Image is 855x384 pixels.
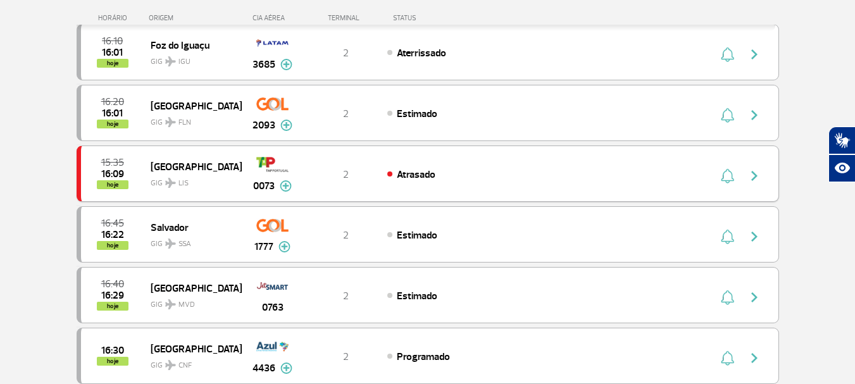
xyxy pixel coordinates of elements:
[397,108,437,120] span: Estimado
[178,238,191,250] span: SSA
[747,108,762,123] img: seta-direita-painel-voo.svg
[165,178,176,188] img: destiny_airplane.svg
[397,350,450,363] span: Programado
[343,108,349,120] span: 2
[747,290,762,305] img: seta-direita-painel-voo.svg
[151,37,232,53] span: Foz do Iguaçu
[721,229,734,244] img: sino-painel-voo.svg
[397,47,446,59] span: Aterrissado
[280,180,292,192] img: mais-info-painel-voo.svg
[97,120,128,128] span: hoje
[97,302,128,311] span: hoje
[151,353,232,371] span: GIG
[343,229,349,242] span: 2
[721,290,734,305] img: sino-painel-voo.svg
[165,299,176,309] img: destiny_airplane.svg
[253,178,275,194] span: 0073
[828,154,855,182] button: Abrir recursos assistivos.
[97,59,128,68] span: hoje
[101,170,124,178] span: 2025-09-30 16:09:00
[747,168,762,183] img: seta-direita-painel-voo.svg
[747,350,762,366] img: seta-direita-painel-voo.svg
[101,291,124,300] span: 2025-09-30 16:29:00
[397,229,437,242] span: Estimado
[80,14,149,22] div: HORÁRIO
[178,299,195,311] span: MVD
[149,14,241,22] div: ORIGEM
[278,241,290,252] img: mais-info-painel-voo.svg
[280,120,292,131] img: mais-info-painel-voo.svg
[151,292,232,311] span: GIG
[254,239,273,254] span: 1777
[151,232,232,250] span: GIG
[97,357,128,366] span: hoje
[721,350,734,366] img: sino-painel-voo.svg
[721,108,734,123] img: sino-painel-voo.svg
[151,280,232,296] span: [GEOGRAPHIC_DATA]
[97,180,128,189] span: hoje
[101,230,124,239] span: 2025-09-30 16:22:00
[151,171,232,189] span: GIG
[241,14,304,22] div: CIA AÉREA
[101,346,124,355] span: 2025-09-30 16:30:00
[343,168,349,181] span: 2
[101,97,124,106] span: 2025-09-30 16:20:00
[253,118,275,133] span: 2093
[102,37,123,46] span: 2025-09-30 16:10:00
[178,360,192,371] span: CNF
[343,47,349,59] span: 2
[343,290,349,302] span: 2
[165,56,176,66] img: destiny_airplane.svg
[828,127,855,154] button: Abrir tradutor de língua de sinais.
[151,158,232,175] span: [GEOGRAPHIC_DATA]
[747,47,762,62] img: seta-direita-painel-voo.svg
[151,110,232,128] span: GIG
[387,14,490,22] div: STATUS
[721,168,734,183] img: sino-painel-voo.svg
[151,97,232,114] span: [GEOGRAPHIC_DATA]
[280,59,292,70] img: mais-info-painel-voo.svg
[721,47,734,62] img: sino-painel-voo.svg
[165,238,176,249] img: destiny_airplane.svg
[151,340,232,357] span: [GEOGRAPHIC_DATA]
[178,56,190,68] span: IGU
[178,117,191,128] span: FLN
[747,229,762,244] img: seta-direita-painel-voo.svg
[102,109,123,118] span: 2025-09-30 16:01:00
[178,178,189,189] span: LIS
[828,127,855,182] div: Plugin de acessibilidade da Hand Talk.
[165,117,176,127] img: destiny_airplane.svg
[165,360,176,370] img: destiny_airplane.svg
[262,300,284,315] span: 0763
[280,362,292,374] img: mais-info-painel-voo.svg
[151,219,232,235] span: Salvador
[253,57,275,72] span: 3685
[304,14,387,22] div: TERMINAL
[101,280,124,288] span: 2025-09-30 16:40:00
[397,290,437,302] span: Estimado
[102,48,123,57] span: 2025-09-30 16:01:00
[397,168,435,181] span: Atrasado
[101,219,124,228] span: 2025-09-30 16:45:00
[97,241,128,250] span: hoje
[101,158,124,167] span: 2025-09-30 15:35:00
[343,350,349,363] span: 2
[151,49,232,68] span: GIG
[253,361,275,376] span: 4436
